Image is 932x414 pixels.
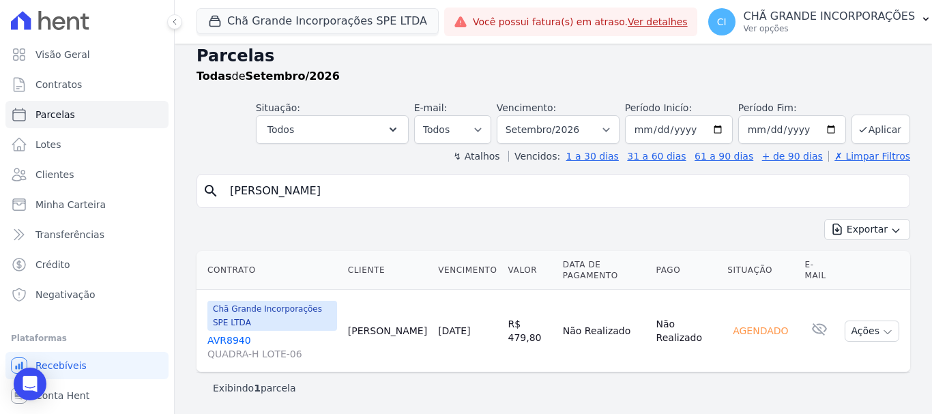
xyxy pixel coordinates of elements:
span: Todos [267,121,294,138]
span: Minha Carteira [35,198,106,211]
label: Período Fim: [738,101,846,115]
b: 1 [254,383,261,394]
input: Buscar por nome do lote ou do cliente [222,177,904,205]
label: Vencimento: [497,102,556,113]
p: Ver opções [744,23,916,34]
button: Ações [845,321,899,342]
th: Cliente [343,251,433,290]
th: Situação [722,251,799,290]
span: Visão Geral [35,48,90,61]
span: Contratos [35,78,82,91]
th: Contrato [196,251,343,290]
label: ↯ Atalhos [453,151,499,162]
a: Recebíveis [5,352,169,379]
span: Clientes [35,168,74,181]
a: Conta Hent [5,382,169,409]
a: + de 90 dias [762,151,823,162]
span: Chã Grande Incorporações SPE LTDA [207,301,337,331]
a: Transferências [5,221,169,248]
a: Minha Carteira [5,191,169,218]
span: Transferências [35,228,104,241]
td: Não Realizado [557,290,651,372]
i: search [203,183,219,199]
a: Clientes [5,161,169,188]
a: 61 a 90 dias [695,151,753,162]
label: Vencidos: [508,151,560,162]
span: Recebíveis [35,359,87,372]
span: Lotes [35,138,61,151]
a: Lotes [5,131,169,158]
span: Você possui fatura(s) em atraso. [473,15,688,29]
td: [PERSON_NAME] [343,290,433,372]
div: Agendado [727,321,793,340]
span: CI [717,17,727,27]
th: E-mail [800,251,840,290]
a: 1 a 30 dias [566,151,619,162]
span: QUADRA-H LOTE-06 [207,347,337,361]
h2: Parcelas [196,44,910,68]
div: Plataformas [11,330,163,346]
span: Conta Hent [35,389,89,402]
span: Parcelas [35,108,75,121]
button: Aplicar [851,115,910,144]
label: Período Inicío: [625,102,692,113]
th: Valor [503,251,557,290]
td: R$ 479,80 [503,290,557,372]
a: AVR8940QUADRA-H LOTE-06 [207,334,337,361]
a: Parcelas [5,101,169,128]
span: Crédito [35,258,70,271]
a: Ver detalhes [628,16,688,27]
th: Pago [651,251,723,290]
p: Exibindo parcela [213,381,296,395]
p: CHÃ GRANDE INCORPORAÇÕES [744,10,916,23]
label: E-mail: [414,102,448,113]
a: 31 a 60 dias [627,151,686,162]
span: Negativação [35,288,96,301]
strong: Setembro/2026 [246,70,340,83]
th: Data de Pagamento [557,251,651,290]
button: Todos [256,115,409,144]
a: Contratos [5,71,169,98]
a: Visão Geral [5,41,169,68]
div: Open Intercom Messenger [14,368,46,400]
label: Situação: [256,102,300,113]
a: ✗ Limpar Filtros [828,151,910,162]
a: Negativação [5,281,169,308]
a: Crédito [5,251,169,278]
th: Vencimento [433,251,502,290]
p: de [196,68,340,85]
td: Não Realizado [651,290,723,372]
button: Chã Grande Incorporações SPE LTDA [196,8,439,34]
button: Exportar [824,219,910,240]
a: [DATE] [438,325,470,336]
strong: Todas [196,70,232,83]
